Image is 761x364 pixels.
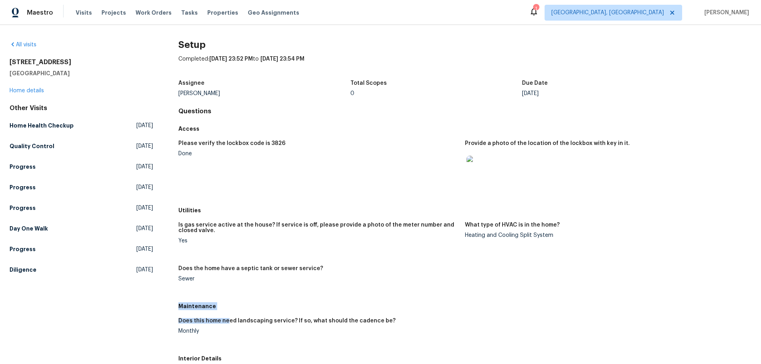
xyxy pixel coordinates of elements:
[178,91,350,96] div: [PERSON_NAME]
[178,276,459,282] div: Sewer
[10,139,153,153] a: Quality Control[DATE]
[260,56,304,62] span: [DATE] 23:54 PM
[178,80,205,86] h5: Assignee
[533,5,539,13] div: 1
[522,80,548,86] h5: Due Date
[10,180,153,194] a: Progress[DATE]
[178,302,751,310] h5: Maintenance
[465,141,630,146] h5: Provide a photo of the location of the lockbox with key in it.
[178,354,751,362] h5: Interior Details
[178,125,751,133] h5: Access
[136,163,153,171] span: [DATE]
[209,56,253,62] span: [DATE] 23:52 PM
[10,122,74,130] h5: Home Health Checkup
[27,9,53,17] span: Maestro
[701,9,749,17] span: [PERSON_NAME]
[10,104,153,112] div: Other Visits
[178,206,751,214] h5: Utilities
[10,163,36,171] h5: Progress
[178,266,323,271] h5: Does the home have a septic tank or sewer service?
[10,225,48,233] h5: Day One Walk
[178,41,751,49] h2: Setup
[178,238,459,244] div: Yes
[465,233,745,238] div: Heating and Cooling Split System
[178,151,459,156] div: Done
[10,69,153,77] h5: [GEOGRAPHIC_DATA]
[10,221,153,236] a: Day One Walk[DATE]
[136,122,153,130] span: [DATE]
[178,328,459,334] div: Monthly
[350,80,387,86] h5: Total Scopes
[10,201,153,215] a: Progress[DATE]
[76,9,92,17] span: Visits
[101,9,126,17] span: Projects
[136,225,153,233] span: [DATE]
[10,118,153,133] a: Home Health Checkup[DATE]
[178,55,751,76] div: Completed: to
[522,91,694,96] div: [DATE]
[10,245,36,253] h5: Progress
[10,183,36,191] h5: Progress
[178,141,285,146] h5: Please verify the lockbox code is 3826
[10,266,36,274] h5: Diligence
[207,9,238,17] span: Properties
[551,9,664,17] span: [GEOGRAPHIC_DATA], [GEOGRAPHIC_DATA]
[181,10,198,15] span: Tasks
[10,58,153,66] h2: [STREET_ADDRESS]
[10,263,153,277] a: Diligence[DATE]
[350,91,522,96] div: 0
[136,142,153,150] span: [DATE]
[10,160,153,174] a: Progress[DATE]
[10,242,153,256] a: Progress[DATE]
[136,183,153,191] span: [DATE]
[178,107,751,115] h4: Questions
[10,204,36,212] h5: Progress
[10,42,36,48] a: All visits
[465,222,560,228] h5: What type of HVAC is in the home?
[136,9,172,17] span: Work Orders
[10,142,54,150] h5: Quality Control
[136,266,153,274] span: [DATE]
[136,204,153,212] span: [DATE]
[136,245,153,253] span: [DATE]
[178,318,396,324] h5: Does this home need landscaping service? If so, what should the cadence be?
[10,88,44,93] a: Home details
[248,9,299,17] span: Geo Assignments
[178,222,459,233] h5: Is gas service active at the house? If service is off, please provide a photo of the meter number...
